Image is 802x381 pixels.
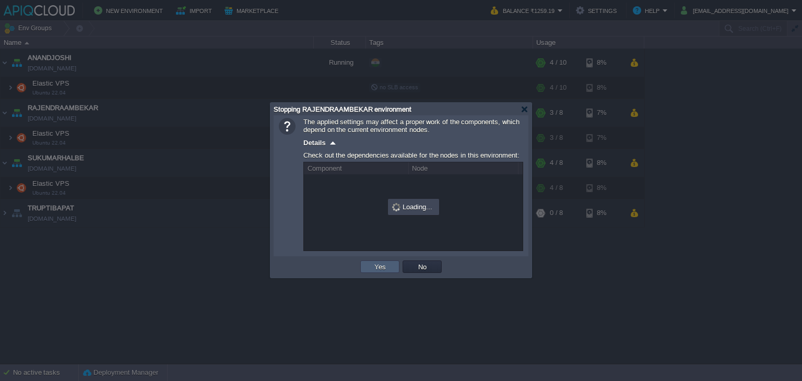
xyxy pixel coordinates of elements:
[371,262,389,271] button: Yes
[303,149,523,162] div: Check out the dependencies available for the nodes in this environment:
[303,118,520,134] span: The applied settings may affect a proper work of the components, which depend on the current envi...
[415,262,430,271] button: No
[389,200,438,214] div: Loading...
[303,139,326,147] span: Details
[274,105,411,113] span: Stopping RAJENDRAAMBEKAR environment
